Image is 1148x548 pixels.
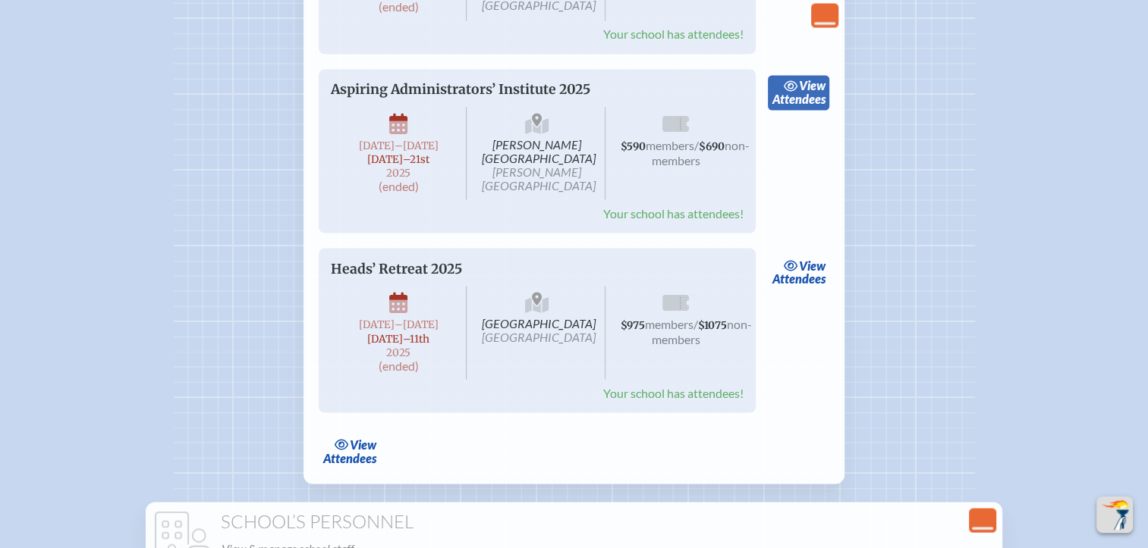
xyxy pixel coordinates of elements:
[367,152,429,165] span: [DATE]–⁠21st
[621,318,645,331] span: $975
[652,137,750,167] span: non-members
[698,318,727,331] span: $1075
[646,137,694,152] span: members
[343,167,454,178] span: 2025
[331,81,713,98] p: Aspiring Administrators’ Institute 2025
[379,358,419,372] span: (ended)
[1099,499,1130,530] img: To the top
[359,318,395,330] span: [DATE]
[331,260,713,277] p: Heads’ Retreat 2025
[470,107,605,200] span: [PERSON_NAME][GEOGRAPHIC_DATA]
[350,437,376,451] span: view
[470,286,605,379] span: [GEOGRAPHIC_DATA]
[603,27,744,41] span: Your school has attendees!
[799,258,826,272] span: view
[694,316,698,330] span: /
[367,332,429,345] span: [DATE]–⁠11th
[359,139,395,152] span: [DATE]
[1096,496,1133,533] button: Scroll Top
[482,164,596,192] span: [PERSON_NAME][GEOGRAPHIC_DATA]
[319,434,380,468] a: viewAttendees
[395,318,439,330] span: –[DATE]
[395,139,439,152] span: –[DATE]
[768,75,829,110] a: viewAttendees
[645,316,694,330] span: members
[603,385,744,399] span: Your school has attendees!
[799,78,826,92] span: view
[379,178,419,193] span: (ended)
[699,139,725,152] span: $690
[652,316,752,346] span: non-members
[482,329,596,343] span: [GEOGRAPHIC_DATA]
[603,205,744,220] span: Your school has attendees!
[152,511,997,532] h1: School’s Personnel
[343,346,454,358] span: 2025
[621,139,646,152] span: $590
[694,137,699,152] span: /
[768,254,829,289] a: viewAttendees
